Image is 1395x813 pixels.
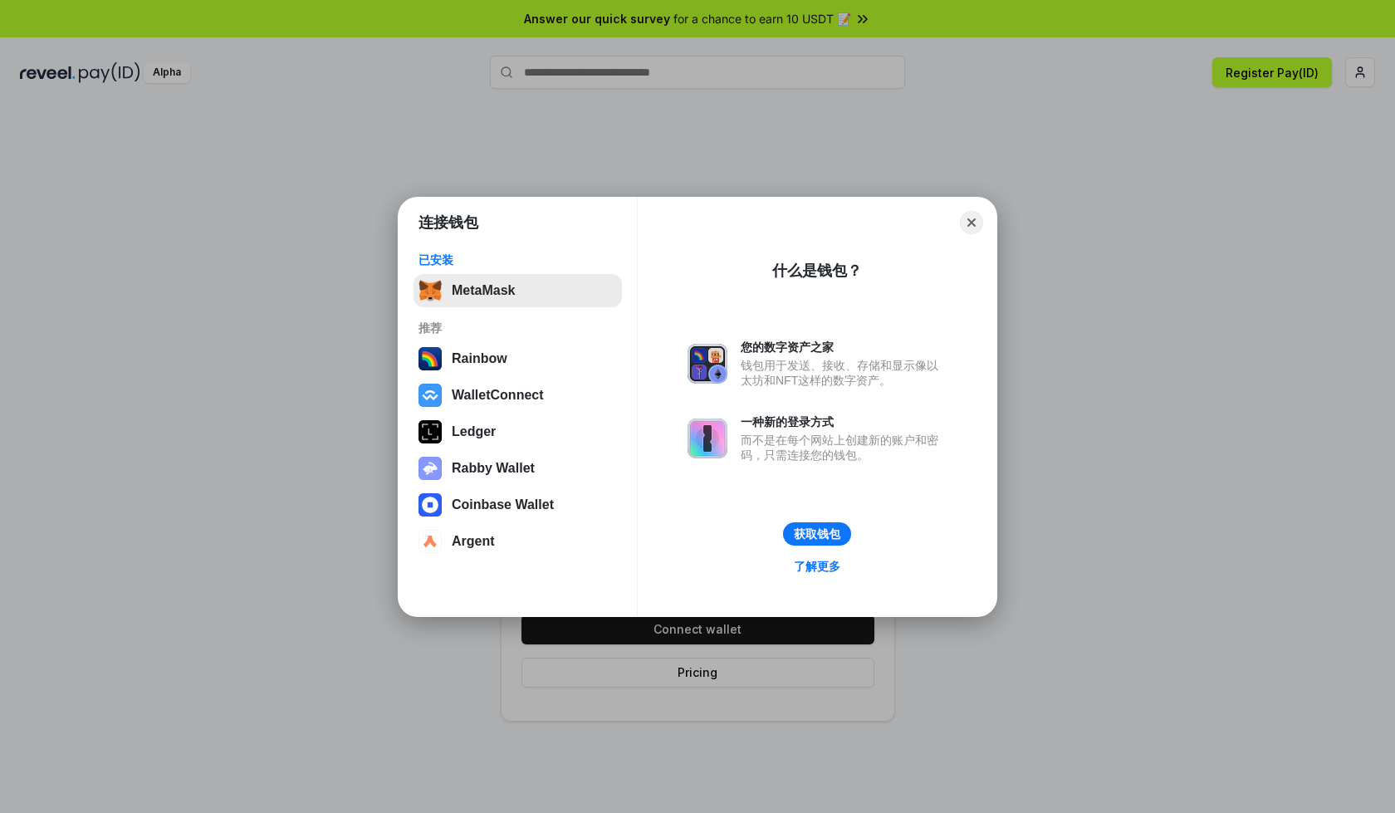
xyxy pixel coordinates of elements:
[414,415,622,448] button: Ledger
[688,419,727,458] img: svg+xml,%3Csvg%20xmlns%3D%22http%3A%2F%2Fwww.w3.org%2F2000%2Fsvg%22%20fill%3D%22none%22%20viewBox...
[418,530,442,553] img: svg+xml,%3Csvg%20width%3D%2228%22%20height%3D%2228%22%20viewBox%3D%220%200%2028%2028%22%20fill%3D...
[772,261,862,281] div: 什么是钱包？
[418,321,617,335] div: 推荐
[414,342,622,375] button: Rainbow
[960,211,983,234] button: Close
[452,497,554,512] div: Coinbase Wallet
[741,414,947,429] div: 一种新的登录方式
[418,347,442,370] img: svg+xml,%3Csvg%20width%3D%22120%22%20height%3D%22120%22%20viewBox%3D%220%200%20120%20120%22%20fil...
[452,424,496,439] div: Ledger
[414,452,622,485] button: Rabby Wallet
[741,433,947,463] div: 而不是在每个网站上创建新的账户和密码，只需连接您的钱包。
[418,420,442,443] img: svg+xml,%3Csvg%20xmlns%3D%22http%3A%2F%2Fwww.w3.org%2F2000%2Fsvg%22%20width%3D%2228%22%20height%3...
[452,534,495,549] div: Argent
[418,457,442,480] img: svg+xml,%3Csvg%20xmlns%3D%22http%3A%2F%2Fwww.w3.org%2F2000%2Fsvg%22%20fill%3D%22none%22%20viewBox...
[418,493,442,517] img: svg+xml,%3Csvg%20width%3D%2228%22%20height%3D%2228%22%20viewBox%3D%220%200%2028%2028%22%20fill%3D...
[418,279,442,302] img: svg+xml,%3Csvg%20fill%3D%22none%22%20height%3D%2233%22%20viewBox%3D%220%200%2035%2033%22%20width%...
[794,559,840,574] div: 了解更多
[783,522,851,546] button: 获取钱包
[688,344,727,384] img: svg+xml,%3Csvg%20xmlns%3D%22http%3A%2F%2Fwww.w3.org%2F2000%2Fsvg%22%20fill%3D%22none%22%20viewBox...
[741,358,947,388] div: 钱包用于发送、接收、存储和显示像以太坊和NFT这样的数字资产。
[418,384,442,407] img: svg+xml,%3Csvg%20width%3D%2228%22%20height%3D%2228%22%20viewBox%3D%220%200%2028%2028%22%20fill%3D...
[414,274,622,307] button: MetaMask
[452,351,507,366] div: Rainbow
[414,488,622,522] button: Coinbase Wallet
[418,213,478,233] h1: 连接钱包
[452,388,544,403] div: WalletConnect
[452,461,535,476] div: Rabby Wallet
[418,252,617,267] div: 已安装
[794,526,840,541] div: 获取钱包
[452,283,515,298] div: MetaMask
[414,525,622,558] button: Argent
[741,340,947,355] div: 您的数字资产之家
[784,556,850,577] a: 了解更多
[414,379,622,412] button: WalletConnect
